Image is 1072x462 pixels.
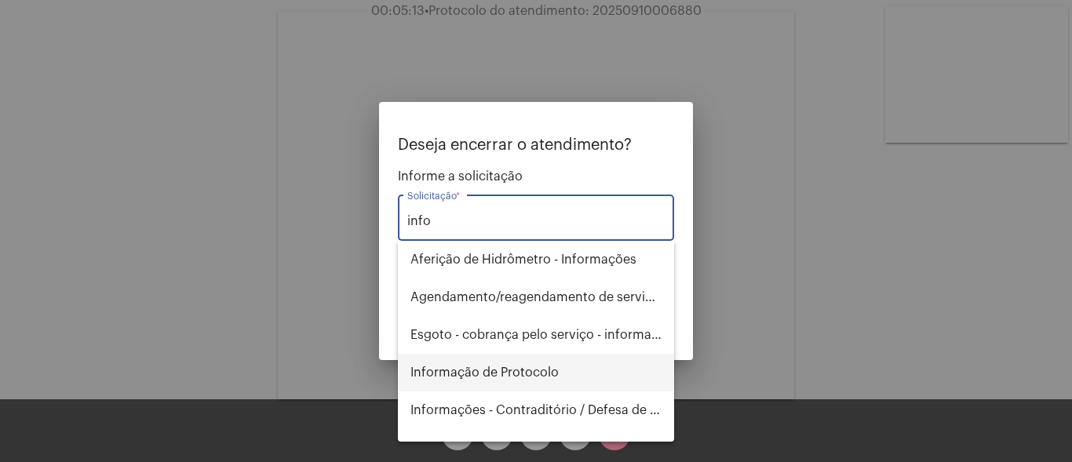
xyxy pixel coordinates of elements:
input: Buscar solicitação [407,214,665,228]
span: Esgoto - cobrança pelo serviço - informações [410,316,662,354]
span: Informação de Protocolo [410,354,662,391]
span: Aferição de Hidrômetro - Informações [410,241,662,278]
p: Deseja encerrar o atendimento? [398,136,674,154]
span: Agendamento/reagendamento de serviços - informações [410,278,662,316]
span: Informe a solicitação [398,169,674,184]
span: Informações - Contraditório / Defesa de infração [410,391,662,429]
